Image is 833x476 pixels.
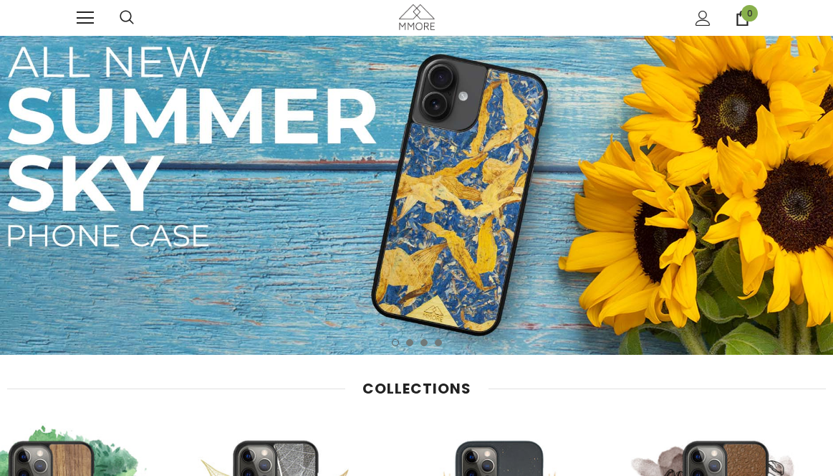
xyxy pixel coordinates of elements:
a: 0 [735,11,750,26]
span: 0 [741,5,758,22]
button: 3 [420,339,428,346]
button: 4 [435,339,442,346]
span: Collections [362,379,471,399]
button: 1 [392,339,399,346]
button: 2 [406,339,413,346]
img: Cas MMORE [399,4,435,29]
